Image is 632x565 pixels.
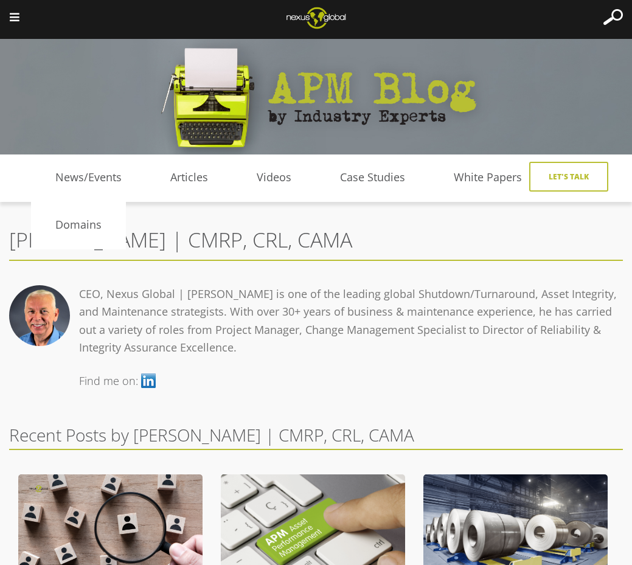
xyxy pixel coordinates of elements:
a: News/Events [31,168,146,187]
img: Larry Olson | CMRP, CRL, CAMA [9,285,70,346]
a: Let's Talk [529,162,608,192]
a: White Papers [429,168,546,187]
h3: Recent Posts by [PERSON_NAME] | CMRP, CRL, CAMA [9,426,623,443]
div: CEO, Nexus Global | [PERSON_NAME] is one of the leading global Shutdown/Turnaround, Asset Integri... [79,285,623,372]
a: Articles [146,168,232,187]
a: Case Studies [316,168,429,187]
a: Domains [31,216,126,234]
h2: [PERSON_NAME] | CMRP, CRL, CAMA [9,227,623,254]
a: Videos [232,168,316,187]
div: Navigation Menu [12,154,620,255]
span: Find me on: [79,373,138,388]
img: Nexus Global [277,3,355,32]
